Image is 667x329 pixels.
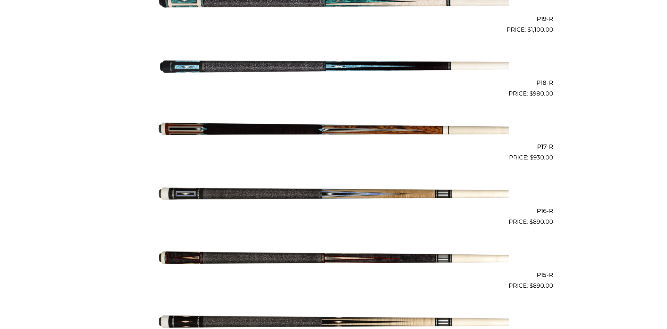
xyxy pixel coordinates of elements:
span: $ [529,218,533,225]
a: P15-R $890.00 [114,229,553,290]
bdi: 980.00 [529,90,553,97]
a: P16-R $890.00 [114,165,553,226]
h2: P19-R [114,12,553,25]
h2: P15-R [114,269,553,281]
h2: P18-R [114,76,553,89]
bdi: 890.00 [529,282,553,289]
bdi: 930.00 [530,154,553,161]
h2: P16-R [114,204,553,217]
h2: P17-R [114,140,553,153]
img: P18-R [158,37,509,96]
img: P16-R [158,165,509,223]
a: P18-R $980.00 [114,37,553,98]
span: $ [530,154,533,161]
img: P15-R [158,229,509,288]
span: $ [527,26,531,33]
img: P17-R [158,101,509,159]
a: P17-R $930.00 [114,101,553,162]
span: $ [529,90,533,97]
bdi: 890.00 [529,218,553,225]
bdi: 1,100.00 [527,26,553,33]
span: $ [529,282,533,289]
